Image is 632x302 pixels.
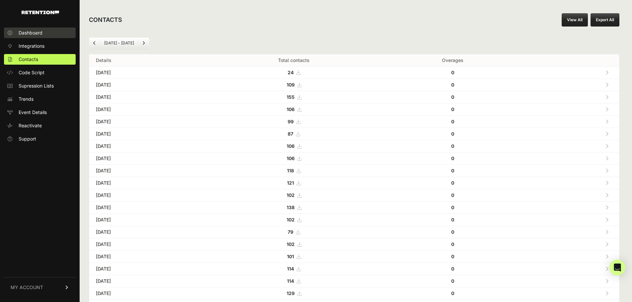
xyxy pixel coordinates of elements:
a: 106 [287,155,301,161]
strong: 0 [451,119,454,124]
strong: 106 [287,143,295,149]
strong: 0 [451,192,454,198]
strong: 109 [287,82,295,88]
strong: 79 [288,229,293,235]
strong: 102 [287,217,295,222]
strong: 129 [287,290,295,296]
strong: 87 [288,131,293,137]
span: Contacts [19,56,38,63]
strong: 0 [451,290,454,296]
a: 102 [287,192,301,198]
strong: 0 [451,82,454,88]
a: Supression Lists [4,81,76,91]
a: Support [4,134,76,144]
td: [DATE] [89,177,204,189]
td: [DATE] [89,214,204,226]
a: 102 [287,241,301,247]
a: Next [138,38,149,48]
a: MY ACCOUNT [4,277,76,297]
th: Details [89,54,204,67]
strong: 0 [451,229,454,235]
span: Support [19,136,36,142]
td: [DATE] [89,67,204,79]
a: 114 [287,266,301,272]
th: Total contacts [204,54,383,67]
strong: 0 [451,254,454,259]
a: Reactivate [4,120,76,131]
a: 121 [287,180,301,186]
a: 138 [287,205,301,210]
strong: 0 [451,168,454,173]
a: Event Details [4,107,76,118]
td: [DATE] [89,140,204,152]
span: Supression Lists [19,83,54,89]
strong: 99 [288,119,294,124]
strong: 0 [451,205,454,210]
strong: 101 [287,254,294,259]
span: Reactivate [19,122,42,129]
strong: 0 [451,131,454,137]
strong: 0 [451,106,454,112]
strong: 0 [451,70,454,75]
td: [DATE] [89,103,204,116]
button: Export All [591,13,619,27]
a: 106 [287,143,301,149]
a: Dashboard [4,28,76,38]
a: 106 [287,106,301,112]
strong: 118 [287,168,294,173]
a: 155 [287,94,301,100]
span: MY ACCOUNT [11,284,43,291]
a: Integrations [4,41,76,51]
strong: 0 [451,155,454,161]
td: [DATE] [89,202,204,214]
a: 109 [287,82,301,88]
div: Open Intercom Messenger [609,260,625,275]
strong: 155 [287,94,295,100]
strong: 102 [287,241,295,247]
span: Code Script [19,69,44,76]
strong: 0 [451,241,454,247]
td: [DATE] [89,226,204,238]
a: Contacts [4,54,76,65]
a: Code Script [4,67,76,78]
a: 87 [288,131,300,137]
td: [DATE] [89,287,204,300]
td: [DATE] [89,128,204,140]
a: 114 [287,278,301,284]
a: 118 [287,168,301,173]
td: [DATE] [89,238,204,251]
a: 101 [287,254,301,259]
span: Integrations [19,43,44,49]
td: [DATE] [89,189,204,202]
strong: 0 [451,180,454,186]
td: [DATE] [89,263,204,275]
a: 24 [288,70,300,75]
td: [DATE] [89,251,204,263]
span: Event Details [19,109,47,116]
strong: 102 [287,192,295,198]
a: 99 [288,119,300,124]
strong: 114 [287,266,294,272]
a: View All [562,13,588,27]
span: Trends [19,96,34,102]
strong: 114 [287,278,294,284]
td: [DATE] [89,91,204,103]
td: [DATE] [89,165,204,177]
strong: 0 [451,94,454,100]
strong: 138 [287,205,295,210]
span: Dashboard [19,30,42,36]
strong: 0 [451,143,454,149]
a: 129 [287,290,301,296]
h2: CONTACTS [89,15,122,25]
strong: 106 [287,106,295,112]
strong: 106 [287,155,295,161]
img: Retention.com [22,11,59,14]
a: 102 [287,217,301,222]
td: [DATE] [89,116,204,128]
strong: 0 [451,217,454,222]
td: [DATE] [89,152,204,165]
a: Previous [89,38,100,48]
li: [DATE] - [DATE] [100,40,138,46]
td: [DATE] [89,275,204,287]
strong: 0 [451,266,454,272]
